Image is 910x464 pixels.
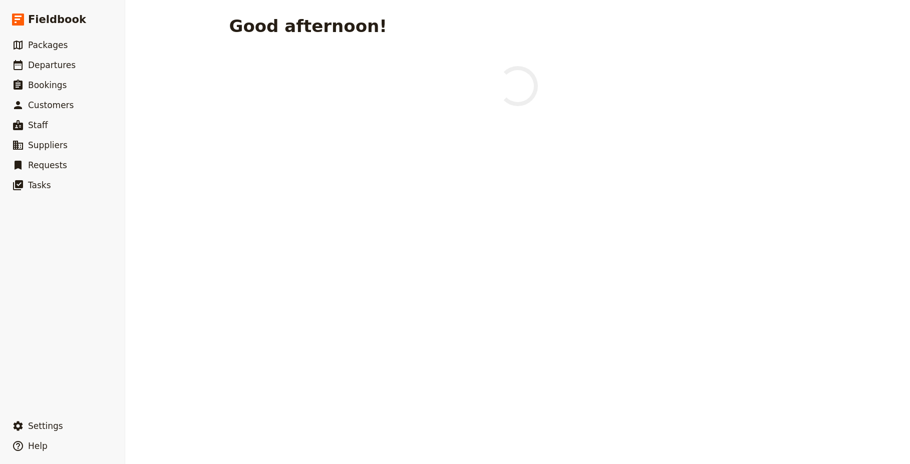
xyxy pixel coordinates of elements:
[28,60,76,70] span: Departures
[28,421,63,431] span: Settings
[28,441,48,451] span: Help
[28,12,86,27] span: Fieldbook
[28,80,67,90] span: Bookings
[28,140,68,150] span: Suppliers
[229,16,387,36] h1: Good afternoon!
[28,120,48,130] span: Staff
[28,160,67,170] span: Requests
[28,100,74,110] span: Customers
[28,40,68,50] span: Packages
[28,180,51,190] span: Tasks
